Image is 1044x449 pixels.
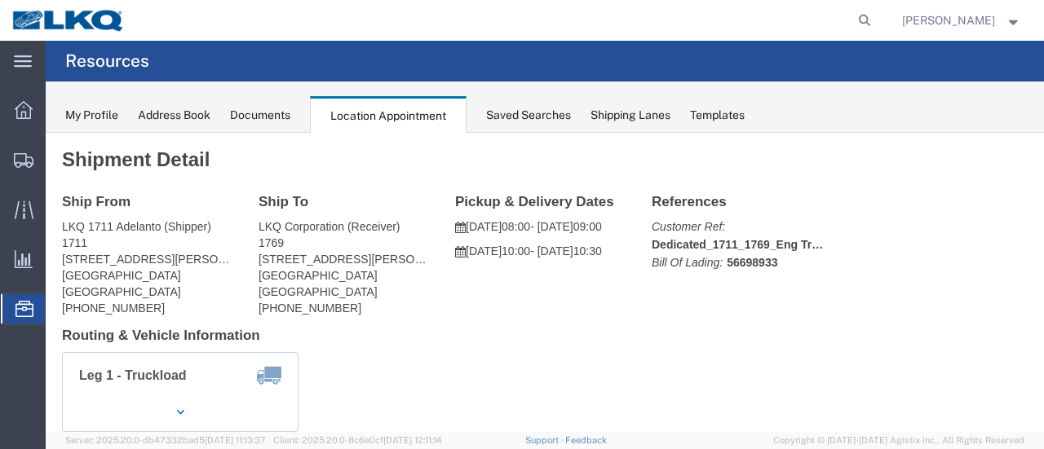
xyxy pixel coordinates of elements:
div: Saved Searches [486,107,571,124]
a: Feedback [565,435,607,445]
span: Server: 2025.20.0-db47332bad5 [65,435,266,445]
div: Templates [690,107,745,124]
span: Client: 2025.20.0-8c6e0cf [273,435,442,445]
div: Address Book [138,107,210,124]
span: [DATE] 12:11:14 [383,435,442,445]
iframe: FS Legacy Container [46,133,1044,432]
div: Documents [230,107,290,124]
span: Marc Metzger [902,11,995,29]
h4: Resources [65,41,149,81]
button: [PERSON_NAME] [901,11,1022,30]
div: My Profile [65,107,118,124]
span: [DATE] 11:13:37 [205,435,266,445]
a: Support [525,435,566,445]
img: logo [11,8,126,33]
div: Shipping Lanes [591,107,670,124]
span: Copyright © [DATE]-[DATE] Agistix Inc., All Rights Reserved [773,434,1024,447]
div: Location Appointment [310,96,467,134]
